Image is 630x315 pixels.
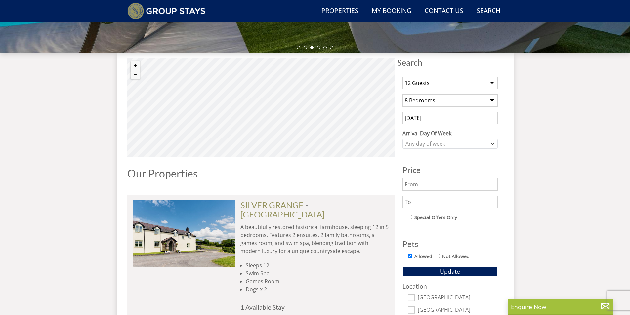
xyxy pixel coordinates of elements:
input: Arrival Date [402,112,498,124]
div: Any day of week [404,140,489,147]
li: Games Room [246,277,389,285]
h3: Location [402,283,498,290]
a: My Booking [369,4,414,19]
li: Sleeps 12 [246,261,389,269]
input: From [402,178,498,191]
label: Allowed [414,253,432,260]
a: Contact Us [422,4,466,19]
label: Not Allowed [442,253,470,260]
h3: Price [402,166,498,174]
span: Update [440,267,460,275]
button: Zoom in [131,61,140,70]
span: Search [397,58,503,67]
label: Arrival Day Of Week [402,129,498,137]
label: [GEOGRAPHIC_DATA] [418,307,498,314]
a: Search [474,4,503,19]
a: [GEOGRAPHIC_DATA] [240,209,325,219]
button: Zoom out [131,70,140,79]
div: Combobox [402,139,498,149]
h1: Our Properties [127,168,395,179]
img: Group Stays [127,3,206,19]
p: A beautifully restored historical farmhouse, sleeping 12 in 5 bedrooms. Features 2 ensuites, 2 fa... [240,223,389,255]
h3: Pets [402,240,498,248]
p: Enquire Now [511,302,610,311]
li: Dogs x 2 [246,285,389,293]
span: - [240,200,325,219]
label: [GEOGRAPHIC_DATA] [418,295,498,302]
h4: 1 Available Stay [240,304,389,311]
img: DSC_0030-Edit.original.jpg [133,200,235,266]
input: To [402,196,498,208]
label: Special Offers Only [414,214,457,221]
a: Properties [319,4,361,19]
canvas: Map [127,58,395,157]
button: Update [402,267,498,276]
li: Swim Spa [246,269,389,277]
a: SILVER GRANGE [240,200,304,210]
